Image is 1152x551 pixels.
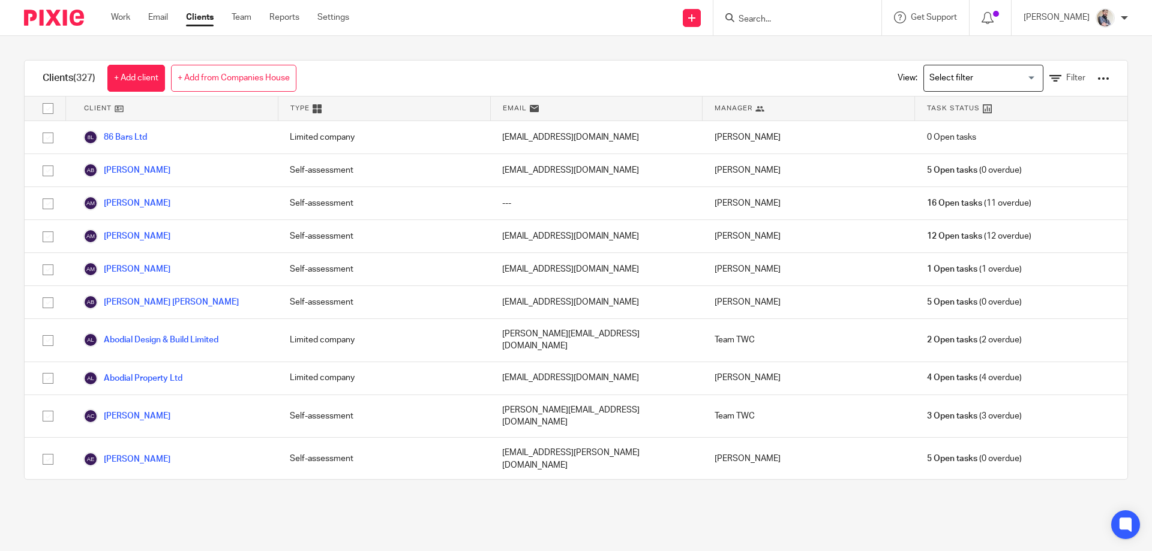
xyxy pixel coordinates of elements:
[927,334,977,346] span: 2 Open tasks
[490,362,703,395] div: [EMAIL_ADDRESS][DOMAIN_NAME]
[703,154,915,186] div: [PERSON_NAME]
[703,187,915,219] div: [PERSON_NAME]
[83,196,98,210] img: svg%3E
[911,13,957,22] span: Get Support
[490,187,703,219] div: ---
[927,453,1022,465] span: (0 overdue)
[83,409,98,423] img: svg%3E
[490,395,703,438] div: [PERSON_NAME][EMAIL_ADDRESS][DOMAIN_NAME]
[927,296,1022,308] span: (0 overdue)
[490,220,703,252] div: [EMAIL_ADDRESS][DOMAIN_NAME]
[37,97,59,120] input: Select all
[83,295,98,309] img: svg%3E
[83,409,170,423] a: [PERSON_NAME]
[186,11,214,23] a: Clients
[927,334,1022,346] span: (2 overdue)
[83,295,239,309] a: [PERSON_NAME] [PERSON_NAME]
[703,319,915,362] div: Team TWC
[703,220,915,252] div: [PERSON_NAME]
[925,68,1036,89] input: Search for option
[83,130,98,144] img: svg%3E
[290,103,310,113] span: Type
[83,163,98,177] img: svg%3E
[927,164,977,176] span: 5 Open tasks
[317,11,349,23] a: Settings
[927,372,1022,384] span: (4 overdue)
[490,438,703,480] div: [EMAIL_ADDRESS][PERSON_NAME][DOMAIN_NAME]
[278,362,490,395] div: Limited company
[490,154,703,186] div: [EMAIL_ADDRESS][DOMAIN_NAME]
[927,296,977,308] span: 5 Open tasks
[73,73,95,83] span: (327)
[278,319,490,362] div: Limited company
[278,220,490,252] div: Self-assessment
[927,372,977,384] span: 4 Open tasks
[703,121,915,153] div: [PERSON_NAME]
[737,14,845,25] input: Search
[111,11,130,23] a: Work
[927,197,1031,209] span: (11 overdue)
[278,286,490,318] div: Self-assessment
[703,362,915,395] div: [PERSON_NAME]
[278,253,490,285] div: Self-assessment
[278,154,490,186] div: Self-assessment
[503,103,527,113] span: Email
[880,61,1109,96] div: View:
[927,410,977,422] span: 3 Open tasks
[278,395,490,438] div: Self-assessment
[490,286,703,318] div: [EMAIL_ADDRESS][DOMAIN_NAME]
[83,452,170,466] a: [PERSON_NAME]
[703,253,915,285] div: [PERSON_NAME]
[1096,8,1115,28] img: Pixie%2002.jpg
[715,103,752,113] span: Manager
[83,452,98,466] img: svg%3E
[83,196,170,210] a: [PERSON_NAME]
[232,11,251,23] a: Team
[269,11,299,23] a: Reports
[927,263,977,275] span: 1 Open tasks
[927,453,977,465] span: 5 Open tasks
[171,65,296,92] a: + Add from Companies House
[927,164,1022,176] span: (0 overdue)
[107,65,165,92] a: + Add client
[83,229,170,243] a: [PERSON_NAME]
[83,262,170,276] a: [PERSON_NAME]
[83,371,182,386] a: Abodial Property Ltd
[703,286,915,318] div: [PERSON_NAME]
[927,410,1022,422] span: (3 overdue)
[927,263,1022,275] span: (1 overdue)
[1024,11,1090,23] p: [PERSON_NAME]
[490,253,703,285] div: [EMAIL_ADDRESS][DOMAIN_NAME]
[927,103,980,113] span: Task Status
[490,319,703,362] div: [PERSON_NAME][EMAIL_ADDRESS][DOMAIN_NAME]
[703,438,915,480] div: [PERSON_NAME]
[927,197,982,209] span: 16 Open tasks
[83,333,218,347] a: Abodial Design & Build Limited
[148,11,168,23] a: Email
[278,121,490,153] div: Limited company
[278,187,490,219] div: Self-assessment
[83,229,98,243] img: svg%3E
[83,371,98,386] img: svg%3E
[83,262,98,276] img: svg%3E
[923,65,1043,92] div: Search for option
[24,10,84,26] img: Pixie
[703,395,915,438] div: Team TWC
[83,130,147,144] a: 86 Bars Ltd
[927,230,1031,242] span: (12 overdue)
[83,163,170,177] a: [PERSON_NAME]
[1066,74,1085,82] span: Filter
[83,333,98,347] img: svg%3E
[490,121,703,153] div: [EMAIL_ADDRESS][DOMAIN_NAME]
[43,72,95,85] h1: Clients
[927,131,976,143] span: 0 Open tasks
[927,230,982,242] span: 12 Open tasks
[84,103,112,113] span: Client
[278,438,490,480] div: Self-assessment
